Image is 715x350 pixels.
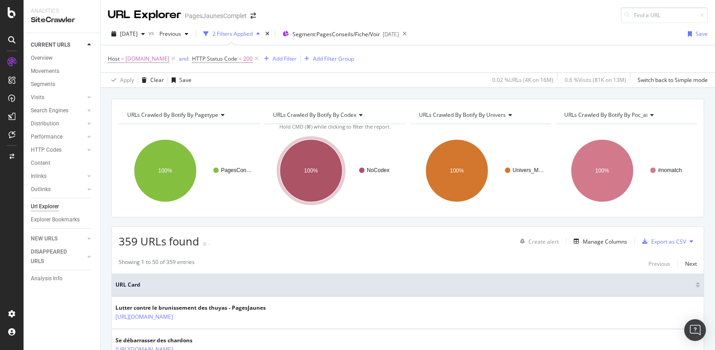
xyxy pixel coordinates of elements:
[513,167,544,173] text: Univers_M…
[239,55,242,62] span: =
[684,27,708,41] button: Save
[31,274,94,283] a: Analysis Info
[313,55,354,62] div: Add Filter Group
[108,73,134,87] button: Apply
[31,67,94,76] a: Movements
[556,131,697,210] svg: A chart.
[31,106,68,115] div: Search Engines
[31,132,62,142] div: Performance
[31,53,53,63] div: Overview
[31,67,59,76] div: Movements
[119,234,199,249] span: 359 URLs found
[208,240,210,248] div: -
[31,80,94,89] a: Segments
[450,168,464,174] text: 100%
[564,111,648,119] span: URLs Crawled By Botify By poc_ai
[31,40,70,50] div: CURRENT URLS
[31,119,85,129] a: Distribution
[156,27,192,41] button: Previous
[125,53,169,65] span: [DOMAIN_NAME]
[243,53,253,65] span: 200
[264,131,406,210] svg: A chart.
[658,167,682,173] text: #nomatch
[125,108,252,122] h4: URLs Crawled By Botify By pagetype
[638,234,686,249] button: Export as CSV
[273,111,356,119] span: URLs Crawled By Botify By codex
[565,76,626,84] div: 0.6 % Visits ( 81K on 13M )
[648,260,670,268] div: Previous
[31,185,85,194] a: Outlinks
[31,53,94,63] a: Overview
[648,258,670,269] button: Previous
[31,132,85,142] a: Performance
[651,238,686,245] div: Export as CSV
[31,93,85,102] a: Visits
[115,312,173,321] a: [URL][DOMAIN_NAME]
[31,234,85,244] a: NEW URLS
[31,234,58,244] div: NEW URLS
[273,55,297,62] div: Add Filter
[31,202,59,211] div: Url Explorer
[264,29,271,38] div: times
[150,76,164,84] div: Clear
[685,258,697,269] button: Next
[570,236,627,247] button: Manage Columns
[31,202,94,211] a: Url Explorer
[119,131,260,210] svg: A chart.
[108,7,181,23] div: URL Explorer
[31,7,93,15] div: Analytics
[260,53,297,64] button: Add Filter
[685,260,697,268] div: Next
[696,30,708,38] div: Save
[31,172,47,181] div: Inlinks
[168,73,192,87] button: Save
[212,30,253,38] div: 2 Filters Applied
[108,55,120,62] span: Host
[419,111,506,119] span: URLs Crawled By Botify By univers
[31,215,94,225] a: Explorer Bookmarks
[417,108,543,122] h4: URLs Crawled By Botify By univers
[127,111,218,119] span: URLs Crawled By Botify By pagetype
[200,27,264,41] button: 2 Filters Applied
[31,145,85,155] a: HTTP Codes
[179,76,192,84] div: Save
[410,131,552,210] svg: A chart.
[149,29,156,37] span: vs
[115,336,212,345] div: Se débarrasser des chardons
[562,108,689,122] h4: URLs Crawled By Botify By poc_ai
[192,55,237,62] span: HTTP Status Code
[138,73,164,87] button: Clear
[120,76,134,84] div: Apply
[156,30,181,38] span: Previous
[492,76,553,84] div: 0.02 % URLs ( 4K on 16M )
[31,40,85,50] a: CURRENT URLS
[158,168,173,174] text: 100%
[179,55,188,62] div: and
[293,30,380,38] span: Segment: PagesConseils/Fiche/Voir
[684,319,706,341] div: Open Intercom Messenger
[304,168,318,174] text: 100%
[250,13,256,19] div: arrow-right-arrow-left
[31,215,80,225] div: Explorer Bookmarks
[203,243,206,245] img: Equal
[31,185,51,194] div: Outlinks
[528,238,559,245] div: Create alert
[31,158,94,168] a: Content
[179,54,188,63] button: and
[31,172,85,181] a: Inlinks
[31,15,93,25] div: SiteCrawler
[31,247,77,266] div: DISAPPEARED URLS
[634,73,708,87] button: Switch back to Simple mode
[31,247,85,266] a: DISAPPEARED URLS
[279,123,391,130] span: Hold CMD (⌘) while clicking to filter the report.
[31,145,62,155] div: HTTP Codes
[185,11,247,20] div: PagesJaunesComplet
[121,55,124,62] span: =
[279,27,399,41] button: Segment:PagesConseils/Fiche/Voir[DATE]
[108,27,149,41] button: [DATE]
[621,7,708,23] input: Find a URL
